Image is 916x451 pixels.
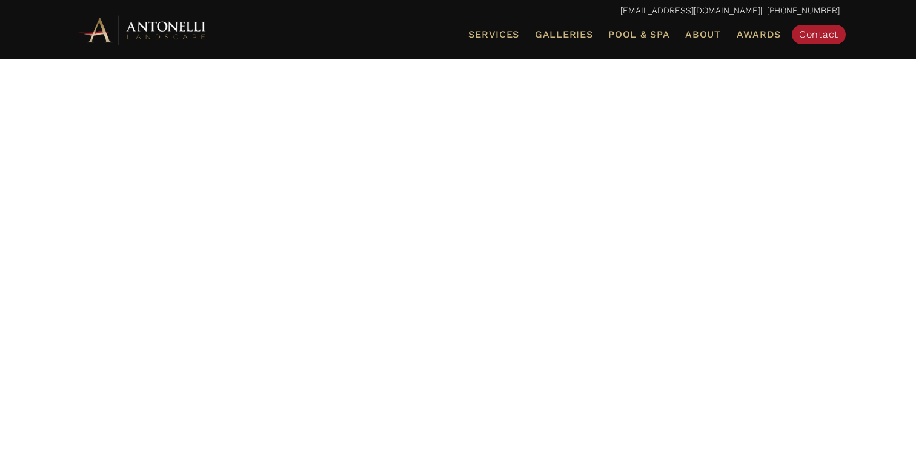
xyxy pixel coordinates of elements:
[535,28,592,40] span: Galleries
[76,3,840,19] p: | [PHONE_NUMBER]
[608,28,669,40] span: Pool & Spa
[603,27,674,42] a: Pool & Spa
[685,30,721,39] span: About
[792,25,846,44] a: Contact
[620,5,760,15] a: [EMAIL_ADDRESS][DOMAIN_NAME]
[468,30,519,39] span: Services
[799,28,838,40] span: Contact
[76,13,210,47] img: Antonelli Horizontal Logo
[680,27,726,42] a: About
[530,27,597,42] a: Galleries
[732,27,786,42] a: Awards
[737,28,781,40] span: Awards
[463,27,524,42] a: Services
